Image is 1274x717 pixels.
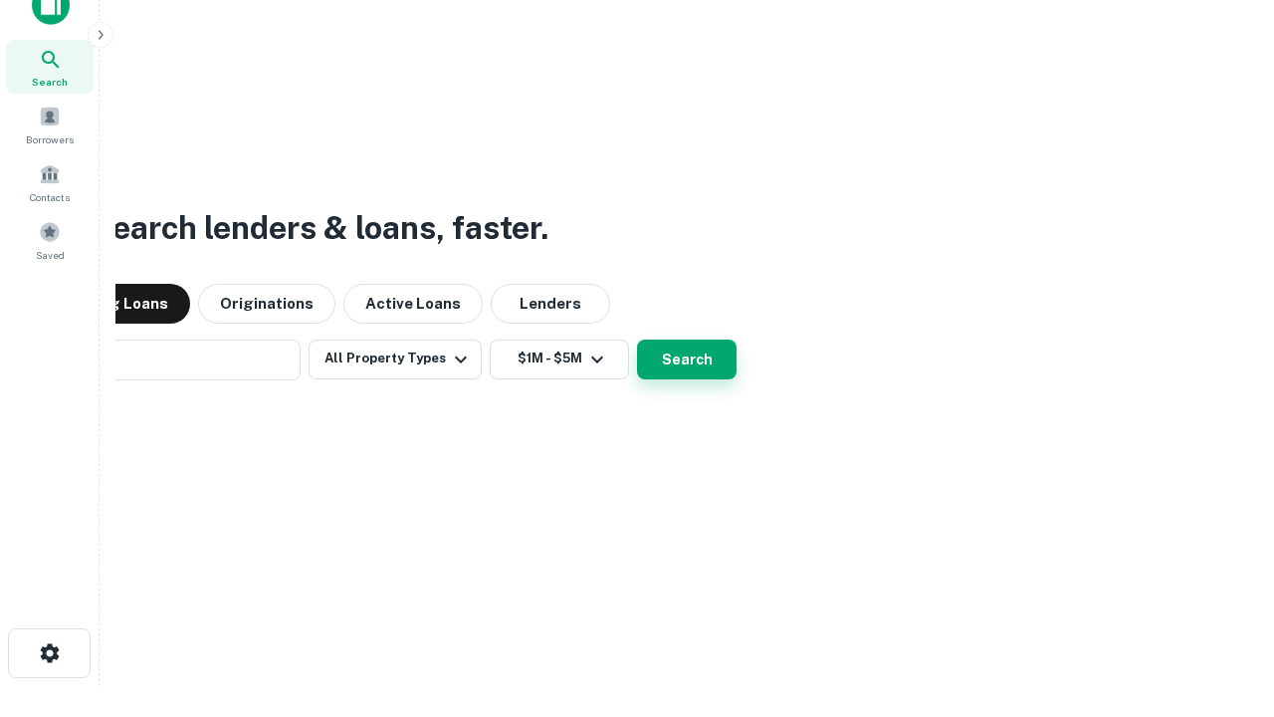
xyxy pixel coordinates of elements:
[32,74,68,90] span: Search
[26,131,74,147] span: Borrowers
[30,189,70,205] span: Contacts
[637,340,737,379] button: Search
[343,284,483,324] button: Active Loans
[309,340,482,379] button: All Property Types
[1174,558,1274,653] iframe: Chat Widget
[36,247,65,263] span: Saved
[91,204,548,252] h3: Search lenders & loans, faster.
[198,284,335,324] button: Originations
[6,155,94,209] a: Contacts
[490,340,629,379] button: $1M - $5M
[6,40,94,94] a: Search
[6,98,94,151] a: Borrowers
[6,213,94,267] a: Saved
[491,284,610,324] button: Lenders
